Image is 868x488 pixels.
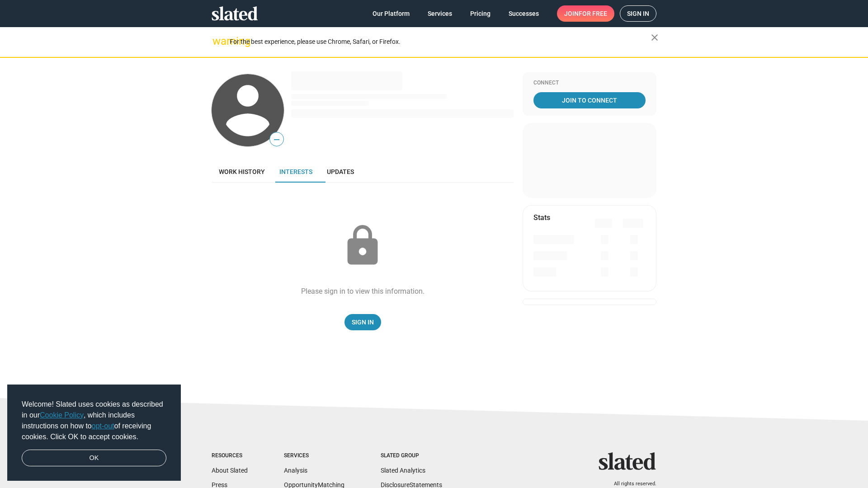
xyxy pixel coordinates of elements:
mat-icon: close [649,32,660,43]
span: Join [564,5,607,22]
a: Interests [272,161,320,183]
span: Sign In [352,314,374,330]
mat-icon: lock [340,223,385,268]
a: Work history [212,161,272,183]
span: Updates [327,168,354,175]
a: Joinfor free [557,5,614,22]
mat-icon: warning [212,36,223,47]
a: Sign In [344,314,381,330]
span: Join To Connect [535,92,644,108]
div: Please sign in to view this information. [301,286,425,296]
a: Services [420,5,459,22]
mat-card-title: Stats [533,213,550,222]
span: Welcome! Slated uses cookies as described in our , which includes instructions on how to of recei... [22,399,166,442]
div: cookieconsent [7,385,181,481]
span: for free [579,5,607,22]
a: About Slated [212,467,248,474]
a: Updates [320,161,361,183]
div: Connect [533,80,646,87]
div: Resources [212,452,248,460]
a: Successes [501,5,546,22]
span: — [270,134,283,145]
a: opt-out [92,422,114,430]
span: Sign in [627,6,649,21]
span: Pricing [470,5,491,22]
a: Pricing [463,5,498,22]
a: Join To Connect [533,92,646,108]
span: Our Platform [373,5,410,22]
span: Interests [279,168,312,175]
div: For the best experience, please use Chrome, Safari, or Firefox. [230,36,651,48]
div: Slated Group [381,452,442,460]
a: dismiss cookie message [22,450,166,467]
span: Work history [219,168,265,175]
a: Sign in [620,5,656,22]
a: Cookie Policy [40,411,84,419]
span: Successes [509,5,539,22]
span: Services [428,5,452,22]
a: Slated Analytics [381,467,425,474]
a: Analysis [284,467,307,474]
a: Our Platform [365,5,417,22]
div: Services [284,452,344,460]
